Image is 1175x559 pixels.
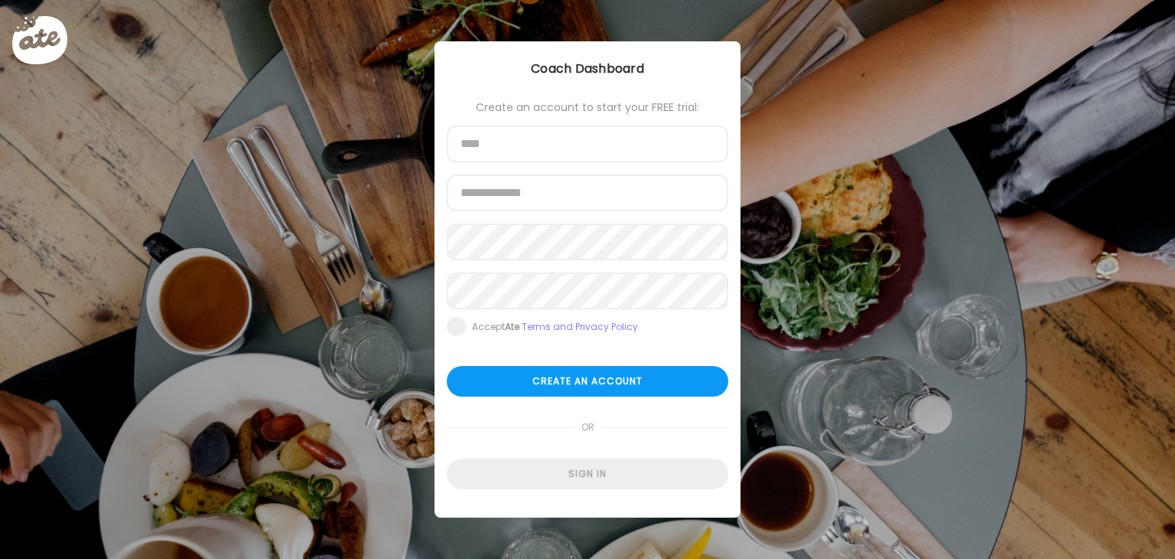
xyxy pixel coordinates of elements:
b: Ate [505,320,519,333]
div: Create an account to start your FREE trial: [447,101,728,113]
div: Coach Dashboard [435,60,740,78]
div: Create an account [447,366,728,397]
a: Terms and Privacy Policy [522,320,638,333]
div: Accept [472,321,638,333]
span: or [575,412,601,443]
div: Sign in [447,459,728,489]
